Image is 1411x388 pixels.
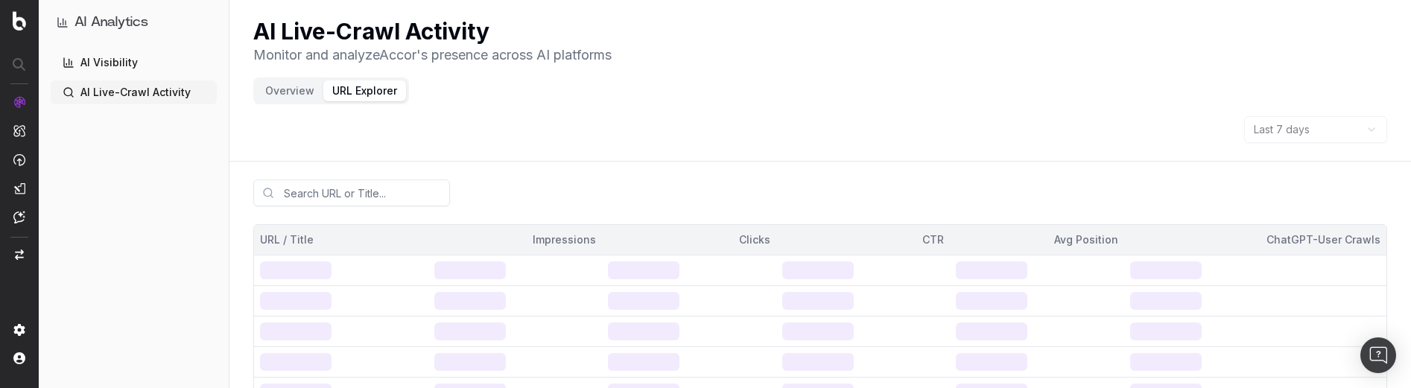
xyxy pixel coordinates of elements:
[253,179,450,206] input: Search URL or Title...
[13,182,25,194] img: Studio
[608,232,770,247] div: Clicks
[253,18,612,45] h1: AI Live-Crawl Activity
[1360,337,1396,373] div: Open Intercom Messenger
[434,232,597,247] div: Impressions
[13,324,25,336] img: Setting
[13,96,25,108] img: Analytics
[956,232,1118,247] div: Avg Position
[782,232,945,247] div: CTR
[253,45,612,66] p: Monitor and analyze Accor 's presence across AI platforms
[13,153,25,166] img: Activation
[57,12,211,33] button: AI Analytics
[15,249,24,260] img: Switch project
[13,124,25,137] img: Intelligence
[13,11,26,31] img: Botify logo
[51,51,217,74] a: AI Visibility
[13,352,25,364] img: My account
[323,80,406,101] button: URL Explorer
[1130,232,1380,247] div: ChatGPT-User Crawls
[13,211,25,223] img: Assist
[260,232,422,247] div: URL / Title
[74,12,148,33] h1: AI Analytics
[256,80,323,101] button: Overview
[51,80,217,104] a: AI Live-Crawl Activity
